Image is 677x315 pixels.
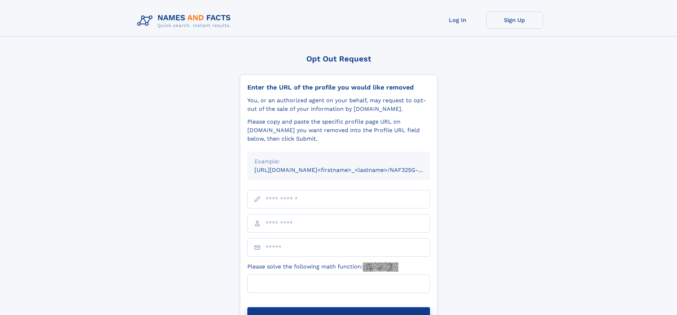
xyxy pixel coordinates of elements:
[247,118,430,143] div: Please copy and paste the specific profile page URL on [DOMAIN_NAME] you want removed into the Pr...
[486,11,543,29] a: Sign Up
[240,54,437,63] div: Opt Out Request
[247,262,398,272] label: Please solve the following math function:
[134,11,237,31] img: Logo Names and Facts
[254,157,423,166] div: Example:
[247,96,430,113] div: You, or an authorized agent on your behalf, may request to opt-out of the sale of your informatio...
[254,167,444,173] small: [URL][DOMAIN_NAME]<firstname>_<lastname>/NAF325G-xxxxxxxx
[247,83,430,91] div: Enter the URL of the profile you would like removed
[429,11,486,29] a: Log In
